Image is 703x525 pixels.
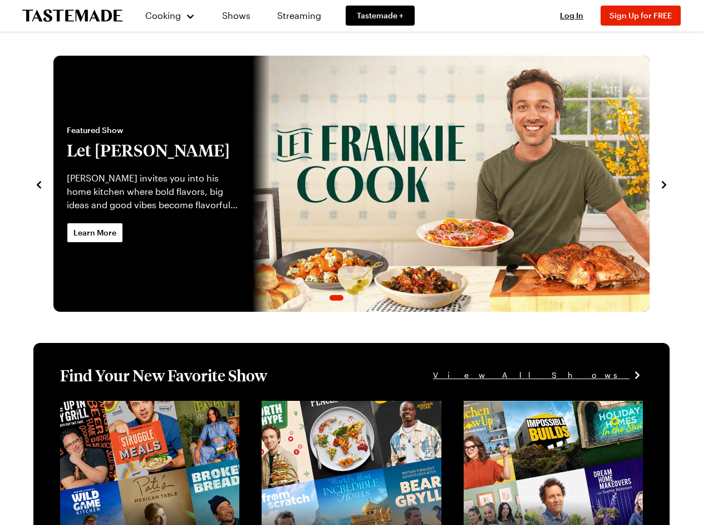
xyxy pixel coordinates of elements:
a: View full content for [object Object] [60,402,212,413]
span: Go to slide 4 [358,295,363,301]
span: Go to slide 1 [319,295,325,301]
span: Sign Up for FREE [609,11,672,20]
h2: Let [PERSON_NAME] [67,140,239,160]
span: Featured Show [67,125,239,136]
a: To Tastemade Home Page [22,9,122,22]
span: Go to slide 3 [348,295,353,301]
button: navigate to previous item [33,177,45,190]
span: Go to slide 2 [330,295,343,301]
span: Cooking [145,10,181,21]
div: 2 / 6 [53,56,650,312]
a: View All Shows [433,369,643,381]
button: Sign Up for FREE [601,6,681,26]
span: Go to slide 5 [368,295,373,301]
a: Tastemade + [346,6,415,26]
span: Go to slide 6 [378,295,384,301]
a: View full content for [object Object] [262,402,414,413]
p: [PERSON_NAME] invites you into his home kitchen where bold flavors, big ideas and good vibes beco... [67,171,239,212]
h1: Find Your New Favorite Show [60,365,267,385]
button: navigate to next item [658,177,670,190]
span: Log In [560,11,583,20]
span: View All Shows [433,369,630,381]
a: Learn More [67,223,123,243]
button: Cooking [145,2,195,29]
button: Log In [549,10,594,21]
span: Tastemade + [357,10,404,21]
a: View full content for [object Object] [464,402,616,413]
span: Learn More [73,227,116,238]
